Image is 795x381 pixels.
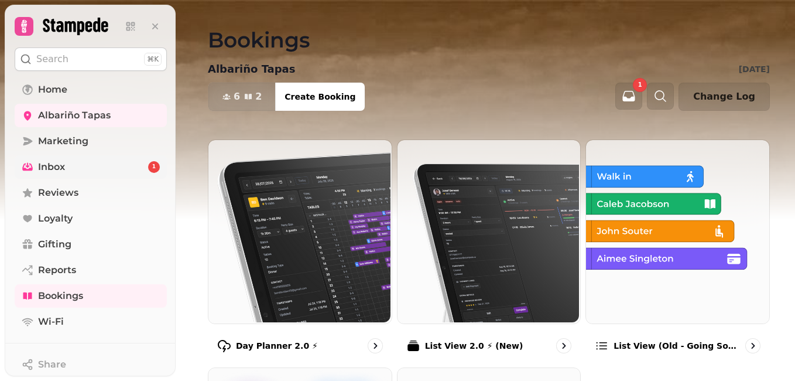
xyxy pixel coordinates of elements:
[747,340,759,352] svg: go to
[208,61,295,77] p: Albariño Tapas
[15,78,167,101] a: Home
[38,289,83,303] span: Bookings
[614,340,741,352] p: List view (Old - going soon)
[15,47,167,71] button: Search⌘K
[585,140,770,363] a: List view (Old - going soon)List view (Old - going soon)
[234,92,240,101] span: 6
[38,160,65,174] span: Inbox
[38,134,88,148] span: Marketing
[558,340,570,352] svg: go to
[275,83,365,111] button: Create Booking
[15,284,167,308] a: Bookings
[38,186,78,200] span: Reviews
[425,340,523,352] p: List View 2.0 ⚡ (New)
[15,130,167,153] a: Marketing
[15,181,167,205] a: Reviews
[38,83,67,97] span: Home
[15,353,167,376] button: Share
[38,315,64,329] span: Wi-Fi
[208,140,392,363] a: Day Planner 2.0 ⚡Day Planner 2.0 ⚡
[144,53,162,66] div: ⌘K
[396,139,580,322] img: List View 2.0 ⚡ (New)
[15,104,167,127] a: Albariño Tapas
[236,340,318,352] p: Day Planner 2.0 ⚡
[207,139,390,322] img: Day Planner 2.0 ⚡
[585,139,768,322] img: List view (Old - going soon)
[15,155,167,179] a: Inbox1
[36,52,68,66] p: Search
[15,310,167,334] a: Wi-Fi
[15,233,167,256] a: Gifting
[285,93,355,101] span: Create Booking
[38,237,71,251] span: Gifting
[152,163,156,171] span: 1
[38,108,111,123] span: Albariño Tapas
[38,358,66,372] span: Share
[693,92,755,101] span: Change Log
[38,263,76,277] span: Reports
[15,207,167,230] a: Loyalty
[255,92,262,101] span: 2
[679,83,770,111] button: Change Log
[638,82,642,88] span: 1
[739,63,770,75] p: [DATE]
[208,83,276,111] button: 62
[369,340,381,352] svg: go to
[397,140,581,363] a: List View 2.0 ⚡ (New)List View 2.0 ⚡ (New)
[38,212,73,226] span: Loyalty
[15,258,167,282] a: Reports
